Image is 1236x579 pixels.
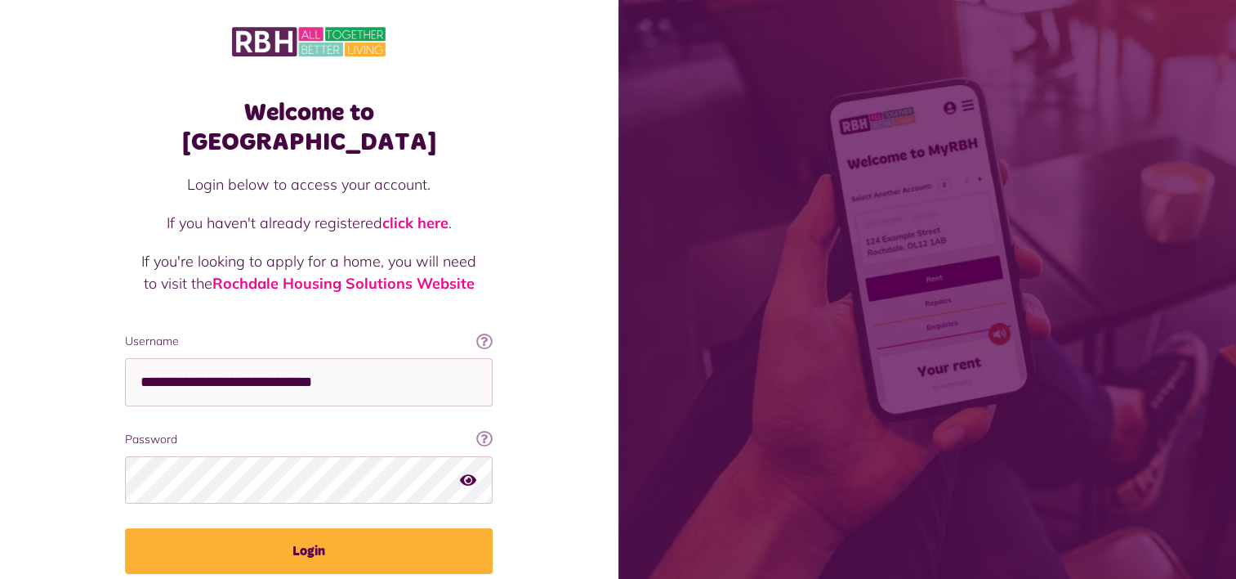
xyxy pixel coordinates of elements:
[141,173,476,195] p: Login below to access your account.
[141,250,476,294] p: If you're looking to apply for a home, you will need to visit the
[125,528,493,574] button: Login
[125,333,493,350] label: Username
[212,274,475,293] a: Rochdale Housing Solutions Website
[382,213,448,232] a: click here
[141,212,476,234] p: If you haven't already registered .
[125,431,493,448] label: Password
[125,98,493,157] h1: Welcome to [GEOGRAPHIC_DATA]
[232,25,386,59] img: MyRBH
